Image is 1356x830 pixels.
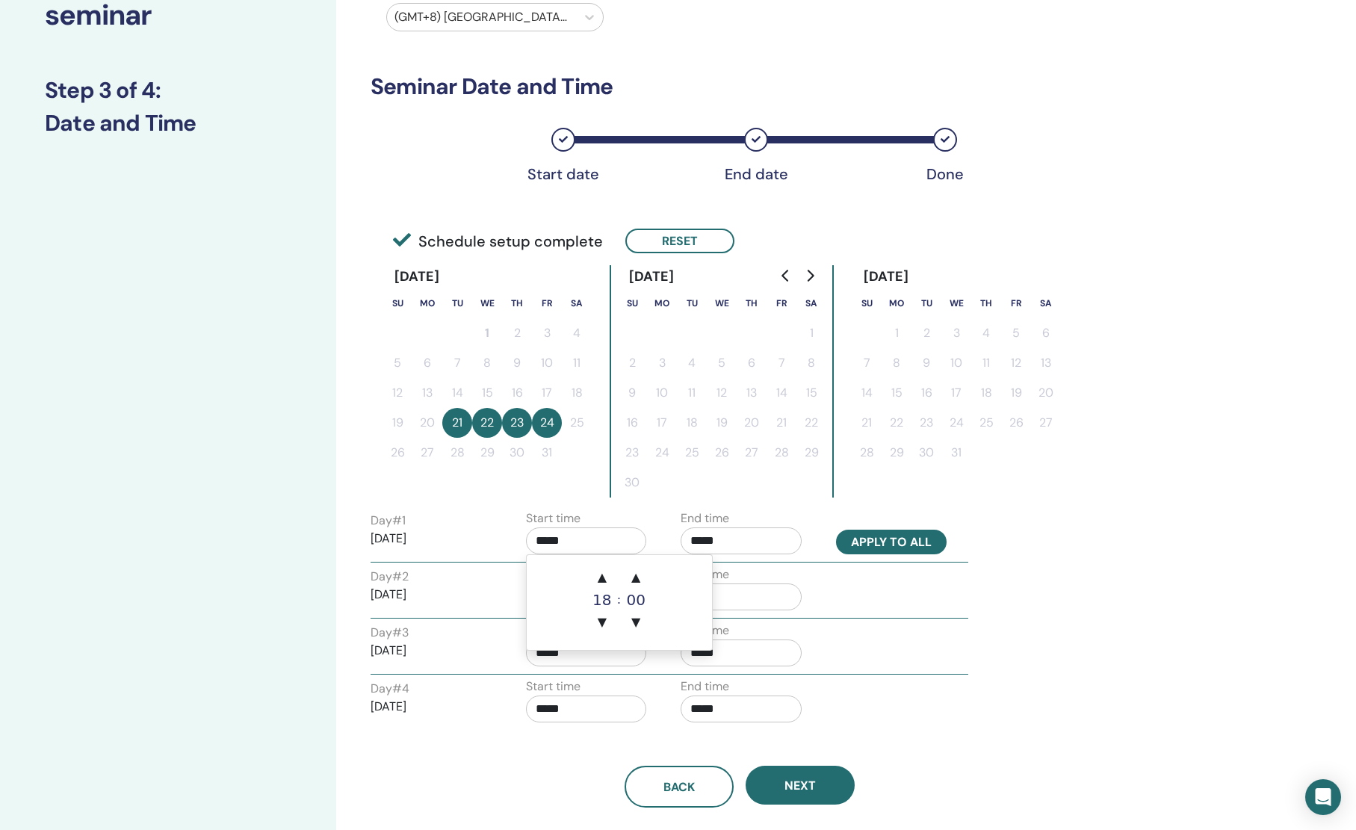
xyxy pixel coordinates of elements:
[719,165,793,183] div: End date
[746,766,855,805] button: Next
[442,438,472,468] button: 28
[677,288,707,318] th: Tuesday
[774,261,798,291] button: Go to previous month
[383,288,412,318] th: Sunday
[1305,779,1341,815] div: Open Intercom Messenger
[472,288,502,318] th: Wednesday
[681,510,729,527] label: End time
[371,586,492,604] p: [DATE]
[412,288,442,318] th: Monday
[767,378,796,408] button: 14
[617,348,647,378] button: 2
[882,348,911,378] button: 8
[587,592,617,607] div: 18
[911,378,941,408] button: 16
[532,318,562,348] button: 3
[442,288,472,318] th: Tuesday
[737,288,767,318] th: Thursday
[393,230,603,253] span: Schedule setup complete
[882,288,911,318] th: Monday
[911,438,941,468] button: 30
[617,468,647,498] button: 30
[1001,378,1031,408] button: 19
[882,318,911,348] button: 1
[383,408,412,438] button: 19
[502,318,532,348] button: 2
[45,77,291,104] h3: Step 3 of 4 :
[971,378,1001,408] button: 18
[442,378,472,408] button: 14
[911,288,941,318] th: Tuesday
[617,288,647,318] th: Sunday
[677,408,707,438] button: 18
[677,438,707,468] button: 25
[472,318,502,348] button: 1
[796,438,826,468] button: 29
[617,563,621,637] div: :
[852,288,882,318] th: Sunday
[502,408,532,438] button: 23
[502,348,532,378] button: 9
[796,408,826,438] button: 22
[532,348,562,378] button: 10
[526,510,581,527] label: Start time
[371,680,409,698] label: Day # 4
[383,438,412,468] button: 26
[852,348,882,378] button: 7
[796,288,826,318] th: Saturday
[625,229,734,253] button: Reset
[442,408,472,438] button: 21
[767,408,796,438] button: 21
[911,408,941,438] button: 23
[532,408,562,438] button: 24
[941,348,971,378] button: 10
[677,348,707,378] button: 4
[882,378,911,408] button: 15
[941,408,971,438] button: 24
[737,378,767,408] button: 13
[371,73,1109,100] h3: Seminar Date and Time
[412,348,442,378] button: 6
[647,348,677,378] button: 3
[383,378,412,408] button: 12
[587,607,617,637] span: ▼
[472,408,502,438] button: 22
[371,624,409,642] label: Day # 3
[472,438,502,468] button: 29
[412,408,442,438] button: 20
[852,378,882,408] button: 14
[1001,348,1031,378] button: 12
[707,288,737,318] th: Wednesday
[852,438,882,468] button: 28
[941,438,971,468] button: 31
[1001,408,1031,438] button: 26
[472,378,502,408] button: 15
[502,438,532,468] button: 30
[941,288,971,318] th: Wednesday
[562,408,592,438] button: 25
[472,348,502,378] button: 8
[798,261,822,291] button: Go to next month
[911,348,941,378] button: 9
[1031,318,1061,348] button: 6
[647,408,677,438] button: 17
[707,378,737,408] button: 12
[562,288,592,318] th: Saturday
[1031,408,1061,438] button: 27
[617,408,647,438] button: 16
[383,265,452,288] div: [DATE]
[587,563,617,592] span: ▲
[621,607,651,637] span: ▼
[737,408,767,438] button: 20
[502,288,532,318] th: Thursday
[647,378,677,408] button: 10
[617,265,687,288] div: [DATE]
[532,378,562,408] button: 17
[663,779,695,795] span: Back
[941,318,971,348] button: 3
[911,318,941,348] button: 2
[532,288,562,318] th: Friday
[371,512,406,530] label: Day # 1
[383,348,412,378] button: 5
[971,288,1001,318] th: Thursday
